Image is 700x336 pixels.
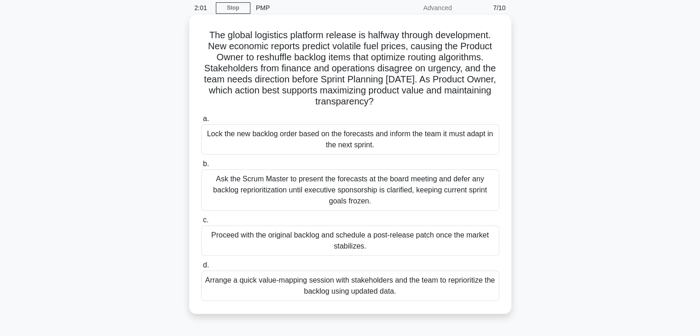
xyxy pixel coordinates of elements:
[201,226,499,256] div: Proceed with the original backlog and schedule a post-release patch once the market stabilizes.
[203,216,208,224] span: c.
[200,29,500,108] h5: The global logistics platform release is halfway through development. New economic reports predic...
[203,115,209,122] span: a.
[201,169,499,211] div: Ask the Scrum Master to present the forecasts at the board meeting and defer any backlog repriori...
[203,261,209,269] span: d.
[203,160,209,168] span: b.
[216,2,250,14] a: Stop
[201,271,499,301] div: Arrange a quick value-mapping session with stakeholders and the team to reprioritize the backlog ...
[201,124,499,155] div: Lock the new backlog order based on the forecasts and inform the team it must adapt in the next s...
